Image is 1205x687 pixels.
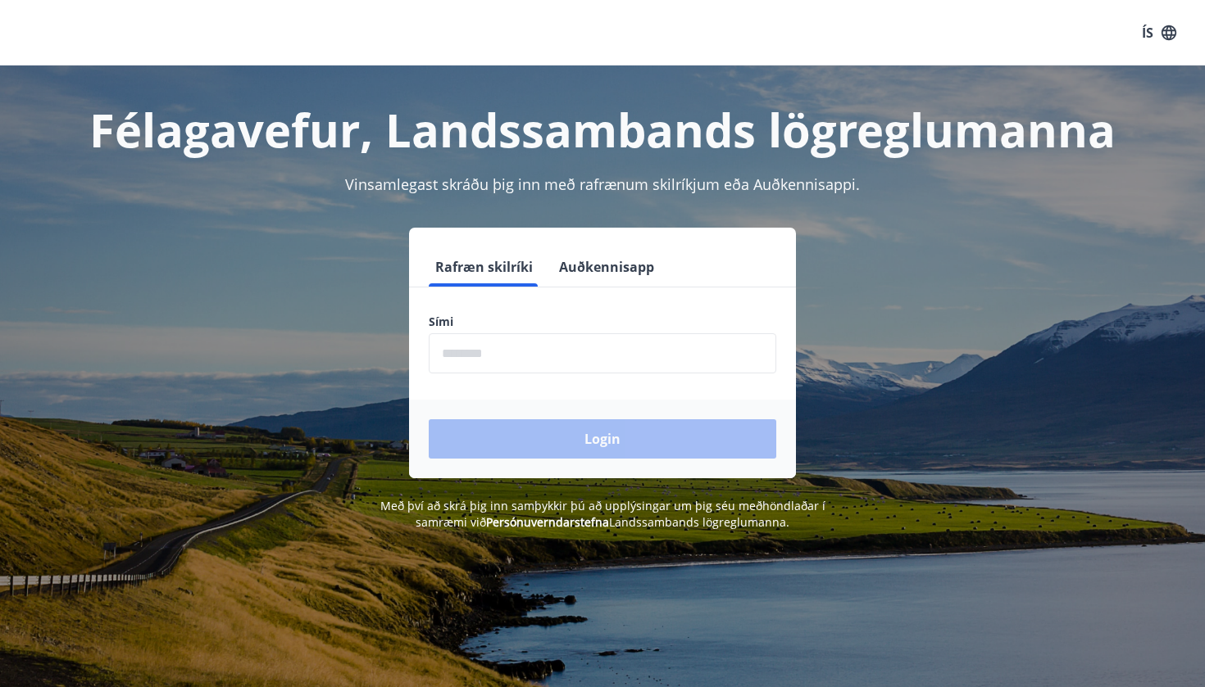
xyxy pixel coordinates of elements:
span: Með því að skrá þig inn samþykkir þú að upplýsingar um þig séu meðhöndlaðar í samræmi við Landssa... [380,498,825,530]
button: Rafræn skilríki [429,247,539,287]
a: Persónuverndarstefna [486,514,609,530]
h1: Félagavefur, Landssambands lögreglumanna [32,98,1173,160]
button: Auðkennisapp [552,247,661,287]
span: Vinsamlegast skráðu þig inn með rafrænum skilríkjum eða Auðkennisappi. [345,174,860,194]
label: Sími [429,314,776,330]
button: ÍS [1133,18,1185,47]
